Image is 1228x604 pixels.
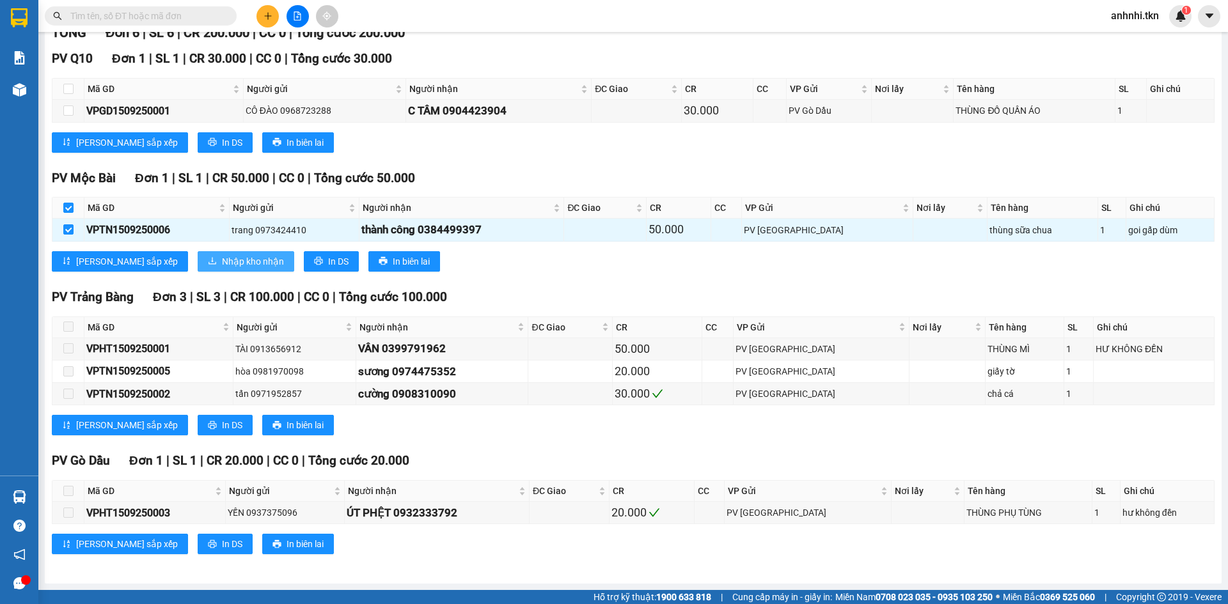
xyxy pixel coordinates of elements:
[272,539,281,550] span: printer
[230,290,294,304] span: CR 100.000
[62,137,71,148] span: sort-ascending
[293,12,302,20] span: file-add
[198,534,253,554] button: printerIn DS
[206,171,209,185] span: |
[291,51,392,66] span: Tổng cước 30.000
[233,201,347,215] span: Người gửi
[235,342,354,356] div: TÀI 0913656912
[695,481,725,502] th: CC
[86,222,227,238] div: VPTN1509250006
[212,171,269,185] span: CR 50.000
[684,102,751,120] div: 30.000
[1064,317,1094,338] th: SL
[1126,197,1215,219] th: Ghi chú
[52,290,134,304] span: PV Trảng Bàng
[966,506,1090,520] div: THÙNG PHỤ TÙNG
[86,505,223,521] div: VPHT1509250003
[207,453,264,468] span: CR 20.000
[52,132,188,153] button: sort-ascending[PERSON_NAME] sắp xếp
[956,104,1113,118] div: THÙNG ĐỒ QUẦN ÁO
[649,221,709,238] div: 50.000
[736,364,907,378] div: PV [GEOGRAPHIC_DATA]
[333,290,336,304] span: |
[359,320,516,334] span: Người nhận
[996,594,1000,600] span: ⚪️
[88,82,230,96] span: Mã GD
[964,481,1092,502] th: Tên hàng
[198,132,253,153] button: printerIn DS
[1096,342,1212,356] div: HƯ KHÔNG ĐỀN
[736,342,907,356] div: PV [GEOGRAPHIC_DATA]
[595,82,668,96] span: ĐC Giao
[289,25,292,40] span: |
[745,201,900,215] span: VP Gửi
[615,340,700,358] div: 50.000
[615,362,700,380] div: 20.000
[358,340,526,357] div: VÂN 0399791962
[155,51,180,66] span: SL 1
[13,577,26,589] span: message
[1122,506,1212,520] div: hư không đền
[84,219,230,241] td: VPTN1509250006
[302,453,305,468] span: |
[875,82,940,96] span: Nơi lấy
[52,171,116,185] span: PV Mộc Bài
[208,137,217,148] span: printer
[358,385,526,403] div: cường 0908310090
[253,25,256,40] span: |
[308,453,409,468] span: Tổng cước 20.000
[1115,79,1147,100] th: SL
[237,320,343,334] span: Người gửi
[988,197,1098,219] th: Tên hàng
[53,12,62,20] span: search
[988,364,1062,378] div: giấy tờ
[76,254,178,268] span: [PERSON_NAME] sắp xếp
[62,539,71,550] span: sort-ascending
[198,415,253,435] button: printerIn DS
[1128,223,1212,237] div: goi gấp dùm
[295,25,405,40] span: Tổng cước 200.000
[594,590,711,604] span: Hỗ trợ kỹ thuật:
[339,290,447,304] span: Tổng cước 100.000
[86,363,231,379] div: VPTN1509250005
[135,171,169,185] span: Đơn 1
[297,290,301,304] span: |
[13,520,26,532] span: question-circle
[88,484,212,498] span: Mã GD
[986,317,1064,338] th: Tên hàng
[682,79,753,100] th: CR
[52,534,188,554] button: sort-ascending[PERSON_NAME] sắp xếp
[328,254,349,268] span: In DS
[177,25,180,40] span: |
[200,453,203,468] span: |
[913,320,973,334] span: Nơi lấy
[358,363,526,380] div: sương 0974475352
[1198,5,1220,27] button: caret-down
[208,421,217,431] span: printer
[279,171,304,185] span: CC 0
[84,502,226,524] td: VPHT1509250003
[409,82,578,96] span: Người nhận
[88,201,216,215] span: Mã GD
[272,171,276,185] span: |
[273,453,299,468] span: CC 0
[314,171,415,185] span: Tổng cước 50.000
[314,256,323,267] span: printer
[611,504,692,522] div: 20.000
[308,171,311,185] span: |
[222,254,284,268] span: Nhập kho nhận
[1101,8,1169,24] span: anhnhi.tkn
[256,51,281,66] span: CC 0
[347,504,527,522] div: ÚT PHỆT 0932333792
[1105,590,1106,604] span: |
[52,453,110,468] span: PV Gò Dầu
[62,421,71,431] span: sort-ascending
[287,537,324,551] span: In biên lai
[732,590,832,604] span: Cung cấp máy in - giấy in:
[13,51,26,65] img: solution-icon
[287,418,324,432] span: In biên lai
[835,590,993,604] span: Miền Nam
[222,418,242,432] span: In DS
[184,25,249,40] span: CR 200.000
[76,418,178,432] span: [PERSON_NAME] sắp xếp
